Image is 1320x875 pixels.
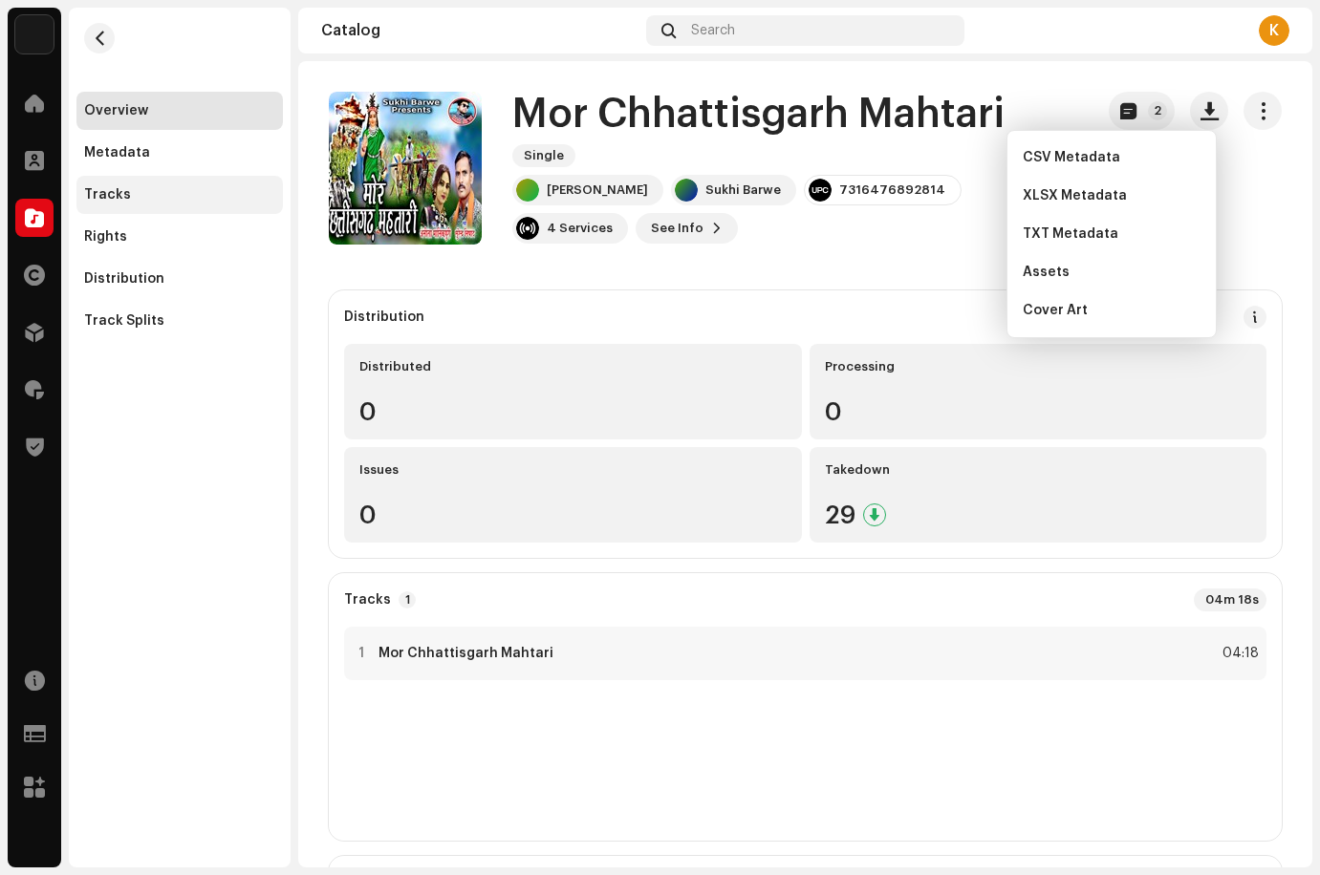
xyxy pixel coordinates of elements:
span: XLSX Metadata [1023,188,1127,203]
div: Distributed [359,359,787,374]
div: Overview [84,103,148,118]
div: [PERSON_NAME] [547,182,648,198]
span: Cover Art [1023,303,1088,318]
span: Single [512,144,575,167]
span: See Info [651,209,703,247]
re-m-nav-item: Metadata [76,134,283,172]
div: Distribution [344,309,424,325]
re-m-nav-item: Track Splits [76,302,283,340]
re-m-nav-item: Overview [76,92,283,130]
span: CSV Metadata [1023,150,1120,165]
img: 10d72f0b-d06a-424f-aeaa-9c9f537e57b6 [15,15,54,53]
strong: Tracks [344,592,391,608]
div: Catalog [321,23,638,38]
div: Takedown [825,462,1252,478]
div: Track Splits [84,313,164,329]
div: 4 Services [547,221,613,236]
re-m-nav-item: Tracks [76,176,283,214]
re-m-nav-item: Distribution [76,260,283,298]
span: TXT Metadata [1023,226,1118,242]
div: Tracks [84,187,131,203]
div: Distribution [84,271,164,287]
button: 2 [1109,92,1175,130]
p-badge: 1 [399,591,416,608]
div: 04:18 [1217,642,1259,665]
re-m-nav-item: Rights [76,218,283,256]
div: Metadata [84,145,150,160]
strong: Mor Chhattisgarh Mahtari [379,646,553,661]
button: See Info [636,213,738,244]
span: Search [691,23,735,38]
h1: Mor Chhattisgarh Mahtari [512,93,1005,137]
span: Assets [1023,265,1070,280]
p-badge: 2 [1148,101,1167,120]
div: 7316476892814 [839,182,945,198]
div: 04m 18s [1194,588,1266,611]
div: Rights [84,229,127,245]
div: K [1259,15,1289,46]
div: Processing [825,359,1252,374]
div: Issues [359,462,787,478]
div: Sukhi Barwe [705,182,781,198]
